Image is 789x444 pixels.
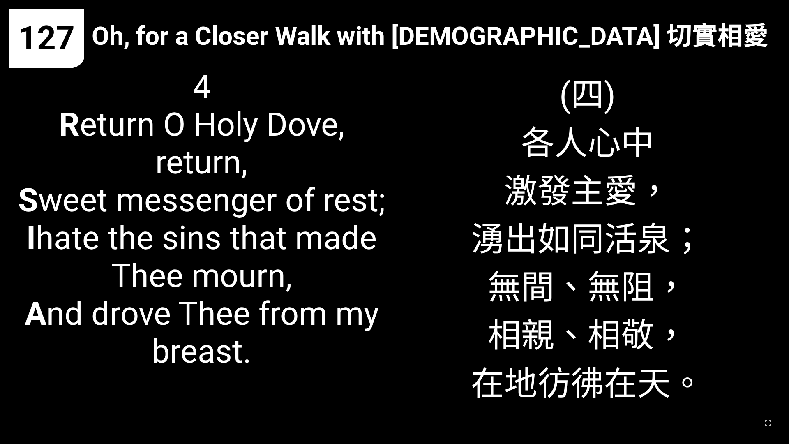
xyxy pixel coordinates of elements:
span: 4 eturn O Holy Dove, return, weet messenger of rest; hate the sins that made Thee mourn, nd drove... [18,68,386,370]
span: Oh, for a Closer Walk with [DEMOGRAPHIC_DATA] 切實相愛 [92,15,768,52]
b: S [18,181,38,219]
b: I [26,219,36,257]
span: (四) 各人心中 激發主愛， 湧出如同活泉； 無間、無阻， 相親、相敬， 在地彷彿在天。 [471,68,704,405]
b: R [59,106,80,143]
b: A [25,295,46,333]
span: 127 [18,19,75,58]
